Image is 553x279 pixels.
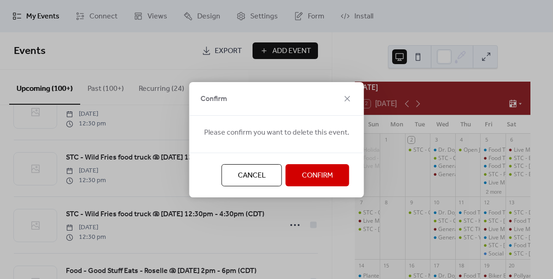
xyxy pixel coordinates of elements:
[286,164,349,186] button: Confirm
[222,164,282,186] button: Cancel
[200,94,227,105] span: Confirm
[204,127,349,138] span: Please confirm you want to delete this event.
[302,170,333,181] span: Confirm
[238,170,266,181] span: Cancel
